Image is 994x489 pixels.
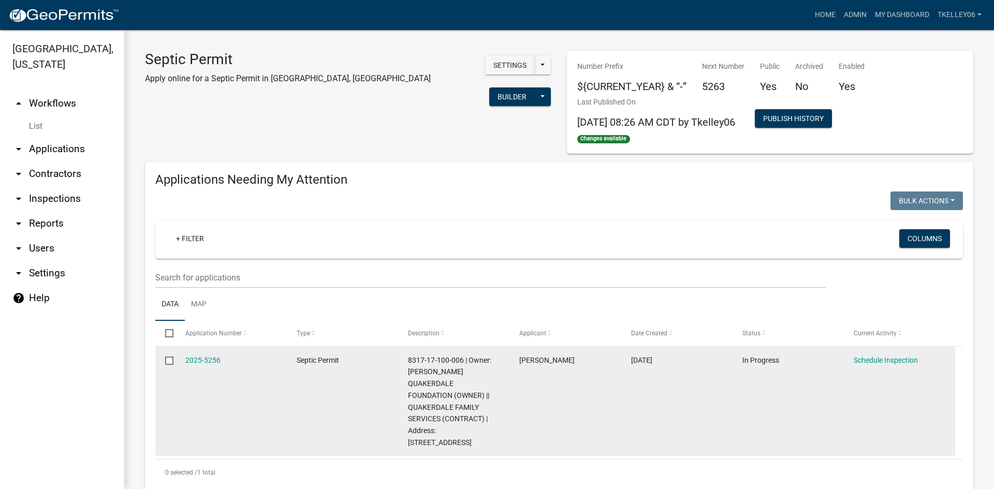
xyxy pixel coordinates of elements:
[155,460,963,485] div: 1 total
[760,80,780,93] h5: Yes
[185,330,242,337] span: Application Number
[155,288,185,321] a: Data
[890,191,963,210] button: Bulk Actions
[12,168,25,180] i: arrow_drop_down
[398,321,509,346] datatable-header-cell: Description
[155,172,963,187] h4: Applications Needing My Attention
[12,292,25,304] i: help
[12,192,25,205] i: arrow_drop_down
[297,356,339,364] span: Septic Permit
[577,116,735,128] span: [DATE] 08:26 AM CDT by Tkelley06
[854,330,897,337] span: Current Activity
[760,61,780,72] p: Public
[933,5,986,25] a: Tkelley06
[899,229,950,248] button: Columns
[168,229,212,248] a: + Filter
[185,356,221,364] a: 2025-5256
[485,56,535,75] button: Settings
[840,5,871,25] a: Admin
[408,356,491,447] span: 8317-17-100-006 | Owner: JOSIAH WHITES QUAKERDALE FOUNDATION (OWNER) || QUAKERDALE FAMILY SERVICE...
[145,51,431,68] h3: Septic Permit
[145,72,431,85] p: Apply online for a Septic Permit in [GEOGRAPHIC_DATA], [GEOGRAPHIC_DATA]
[519,356,575,364] span: dean schoppe
[175,321,286,346] datatable-header-cell: Application Number
[871,5,933,25] a: My Dashboard
[577,61,686,72] p: Number Prefix
[577,80,686,93] h5: ${CURRENT_YEAR} & “-”
[519,330,546,337] span: Applicant
[854,356,918,364] a: Schedule Inspection
[702,80,744,93] h5: 5263
[165,469,197,476] span: 0 selected /
[12,217,25,230] i: arrow_drop_down
[297,330,310,337] span: Type
[12,242,25,255] i: arrow_drop_down
[489,87,535,106] button: Builder
[755,115,832,124] wm-modal-confirm: Workflow Publish History
[185,288,213,321] a: Map
[742,330,761,337] span: Status
[287,321,398,346] datatable-header-cell: Type
[509,321,621,346] datatable-header-cell: Applicant
[12,143,25,155] i: arrow_drop_down
[155,267,826,288] input: Search for applications
[155,321,175,346] datatable-header-cell: Select
[12,267,25,279] i: arrow_drop_down
[631,356,652,364] span: 07/31/2025
[839,80,865,93] h5: Yes
[577,135,630,143] span: Changes available
[795,80,823,93] h5: No
[408,330,440,337] span: Description
[811,5,840,25] a: Home
[621,321,732,346] datatable-header-cell: Date Created
[702,61,744,72] p: Next Number
[844,321,955,346] datatable-header-cell: Current Activity
[755,109,832,128] button: Publish History
[795,61,823,72] p: Archived
[839,61,865,72] p: Enabled
[577,97,735,108] p: Last Published On
[12,97,25,110] i: arrow_drop_up
[733,321,844,346] datatable-header-cell: Status
[631,330,667,337] span: Date Created
[742,356,779,364] span: In Progress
